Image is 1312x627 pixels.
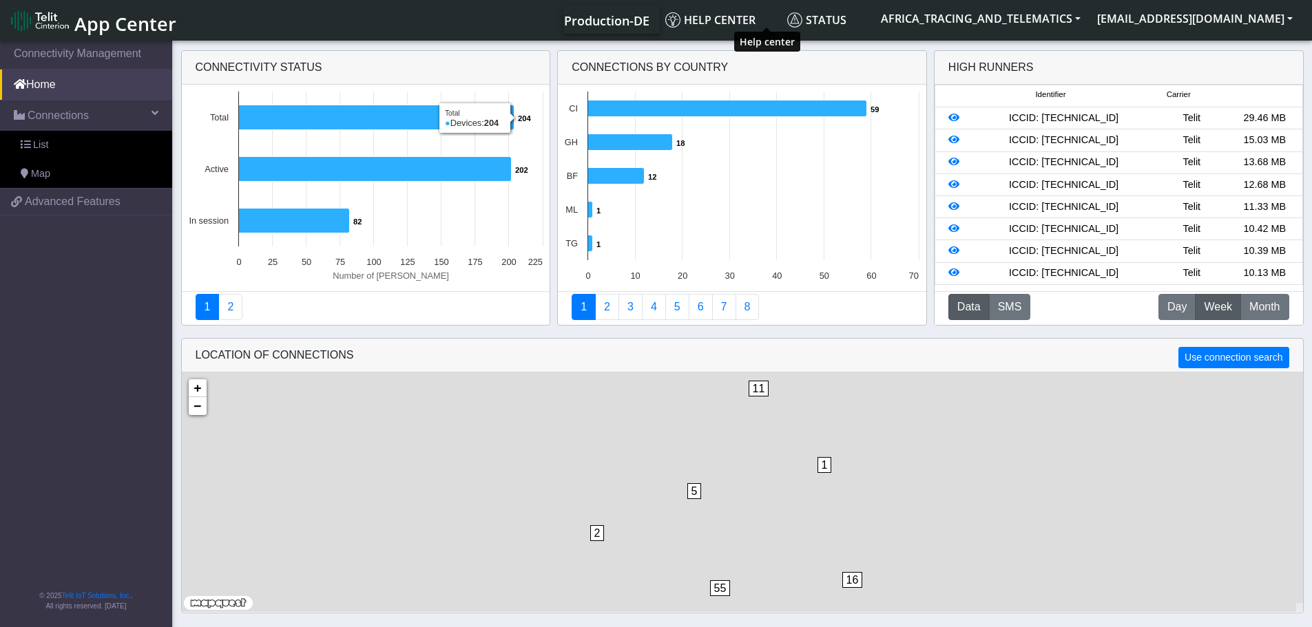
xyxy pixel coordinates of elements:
text: ML [565,204,578,215]
a: Zero Session [712,294,736,320]
div: 15.03 MB [1228,133,1301,148]
a: App Center [11,6,174,35]
text: 200 [501,257,516,267]
div: Connections By Country [558,51,926,85]
button: Day [1158,294,1196,320]
text: 175 [468,257,482,267]
text: 50 [820,270,829,281]
a: Telit IoT Solutions, Inc. [62,592,131,599]
div: ICCID: [TECHNICAL_ID] [972,266,1155,281]
button: [EMAIL_ADDRESS][DOMAIN_NAME] [1089,6,1301,31]
div: Telit [1155,244,1228,259]
text: Total [209,112,228,123]
span: Production-DE [564,12,649,29]
a: Zoom in [189,379,207,397]
div: 10.13 MB [1228,266,1301,281]
button: AFRICA_TRACING_AND_TELEMATICS [873,6,1089,31]
text: BF [567,171,579,181]
span: 2 [590,525,605,541]
a: Deployment status [218,294,242,320]
div: ICCID: [TECHNICAL_ID] [972,155,1155,170]
div: ICCID: [TECHNICAL_ID] [972,133,1155,148]
text: 10 [631,270,641,281]
text: 125 [400,257,415,267]
div: LOCATION OF CONNECTIONS [182,339,1303,372]
div: 13.68 MB [1228,155,1301,170]
div: 11.33 MB [1228,200,1301,215]
div: ICCID: [TECHNICAL_ID] [972,178,1155,193]
text: 70 [909,270,919,281]
span: Identifier [1035,89,1065,100]
text: 20 [678,270,687,281]
div: ICCID: [TECHNICAL_ID] [972,200,1155,215]
div: 1 [818,457,831,498]
text: In session [189,215,229,226]
text: 40 [772,270,782,281]
text: Number of [PERSON_NAME] [333,270,449,281]
span: 1 [818,457,832,473]
div: Telit [1155,266,1228,281]
div: Telit [1155,200,1228,215]
nav: Summary paging [196,294,537,320]
img: logo-telit-cinterion-gw-new.png [11,10,69,32]
text: 12 [648,173,656,181]
div: High Runners [948,59,1034,76]
text: 1 [596,206,601,215]
a: Carrier [595,294,619,320]
a: Help center [660,6,782,34]
div: ICCID: [TECHNICAL_ID] [972,244,1155,259]
span: Month [1249,299,1280,315]
span: Connections [28,107,89,124]
a: Not Connected for 30 days [736,294,760,320]
text: 50 [301,257,311,267]
span: 16 [842,572,863,588]
span: App Center [74,11,176,36]
text: 59 [871,105,879,114]
text: 100 [366,257,381,267]
text: 0 [586,270,591,281]
button: Use connection search [1178,347,1289,368]
text: CI [569,103,578,114]
span: Status [787,12,846,28]
span: Week [1204,299,1232,315]
a: Connections By Country [572,294,596,320]
text: Active [205,164,229,174]
text: 1 [596,240,601,248]
a: Zoom out [189,397,207,415]
a: Your current platform instance [563,6,649,34]
button: Data [948,294,990,320]
span: 55 [710,580,731,596]
text: 202 [515,166,528,174]
text: 18 [676,139,685,147]
div: 1 [596,355,610,396]
div: Telit [1155,222,1228,237]
button: Week [1195,294,1241,320]
div: 10.42 MB [1228,222,1301,237]
span: 5 [687,483,702,499]
div: 10.39 MB [1228,244,1301,259]
div: 12.68 MB [1228,178,1301,193]
text: 82 [353,217,362,226]
span: Carrier [1167,89,1191,100]
text: 204 [518,114,531,123]
text: 30 [725,270,735,281]
nav: Summary paging [572,294,913,320]
a: 14 Days Trend [689,294,713,320]
span: 11 [749,381,769,396]
div: Telit [1155,133,1228,148]
div: ICCID: [TECHNICAL_ID] [972,111,1155,126]
span: List [33,138,48,153]
span: Day [1167,299,1187,315]
span: Advanced Features [25,193,121,210]
text: 0 [236,257,241,267]
a: Connectivity status [196,294,220,320]
div: Help center [734,32,800,52]
a: Connections By Carrier [642,294,666,320]
div: Connectivity status [182,51,550,85]
text: 75 [335,257,344,267]
div: ICCID: [TECHNICAL_ID] [972,222,1155,237]
div: Telit [1155,155,1228,170]
span: Map [31,167,50,182]
button: SMS [989,294,1031,320]
div: 29.46 MB [1228,111,1301,126]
